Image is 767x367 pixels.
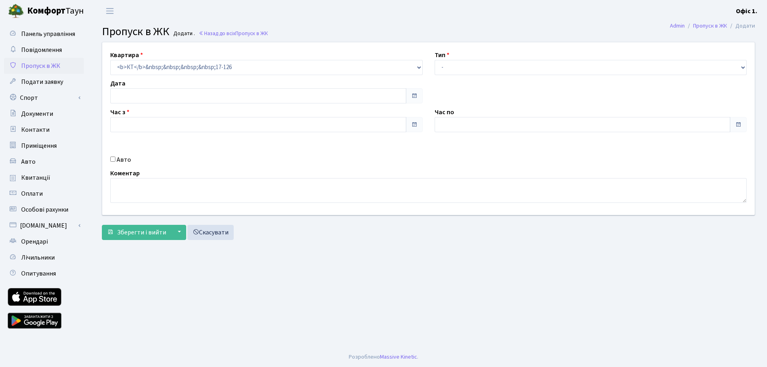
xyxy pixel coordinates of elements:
[4,170,84,186] a: Квитанції
[21,77,63,86] span: Подати заявку
[102,225,171,240] button: Зберегти і вийти
[235,30,268,37] span: Пропуск в ЖК
[4,122,84,138] a: Контакти
[21,141,57,150] span: Приміщення
[110,79,125,88] label: Дата
[21,205,68,214] span: Особові рахунки
[21,61,60,70] span: Пропуск в ЖК
[199,30,268,37] a: Назад до всіхПропуск в ЖК
[100,4,120,18] button: Переключити навігацію
[21,46,62,54] span: Повідомлення
[4,266,84,282] a: Опитування
[110,107,129,117] label: Час з
[21,269,56,278] span: Опитування
[21,125,50,134] span: Контакти
[435,50,449,60] label: Тип
[658,18,767,34] nav: breadcrumb
[117,228,166,237] span: Зберегти і вийти
[21,30,75,38] span: Панель управління
[435,107,454,117] label: Час по
[21,109,53,118] span: Документи
[172,30,195,37] small: Додати .
[4,218,84,234] a: [DOMAIN_NAME]
[4,106,84,122] a: Документи
[8,3,24,19] img: logo.png
[736,7,757,16] b: Офіс 1.
[117,155,131,165] label: Авто
[4,74,84,90] a: Подати заявку
[102,24,169,40] span: Пропуск в ЖК
[27,4,66,17] b: Комфорт
[4,234,84,250] a: Орендарі
[4,58,84,74] a: Пропуск в ЖК
[187,225,234,240] a: Скасувати
[21,237,48,246] span: Орендарі
[4,202,84,218] a: Особові рахунки
[27,4,84,18] span: Таун
[380,353,417,361] a: Massive Kinetic
[21,189,43,198] span: Оплати
[349,353,418,361] div: Розроблено .
[693,22,727,30] a: Пропуск в ЖК
[670,22,685,30] a: Admin
[21,253,55,262] span: Лічильники
[110,50,143,60] label: Квартира
[736,6,757,16] a: Офіс 1.
[4,186,84,202] a: Оплати
[4,154,84,170] a: Авто
[21,157,36,166] span: Авто
[4,250,84,266] a: Лічильники
[110,169,140,178] label: Коментар
[4,26,84,42] a: Панель управління
[727,22,755,30] li: Додати
[4,90,84,106] a: Спорт
[4,42,84,58] a: Повідомлення
[4,138,84,154] a: Приміщення
[21,173,50,182] span: Квитанції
